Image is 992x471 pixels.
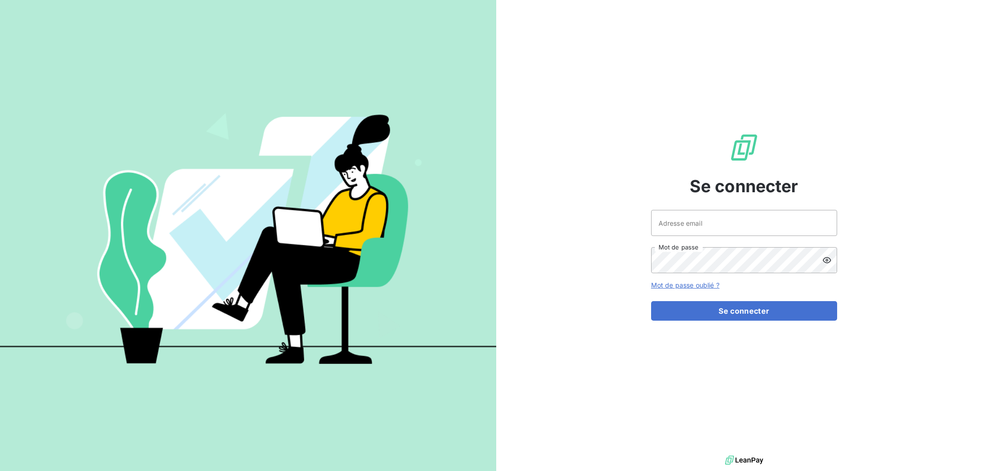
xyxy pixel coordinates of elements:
img: logo [725,453,763,467]
a: Mot de passe oublié ? [651,281,719,289]
input: placeholder [651,210,837,236]
img: Logo LeanPay [729,133,759,162]
span: Se connecter [690,174,799,199]
button: Se connecter [651,301,837,321]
